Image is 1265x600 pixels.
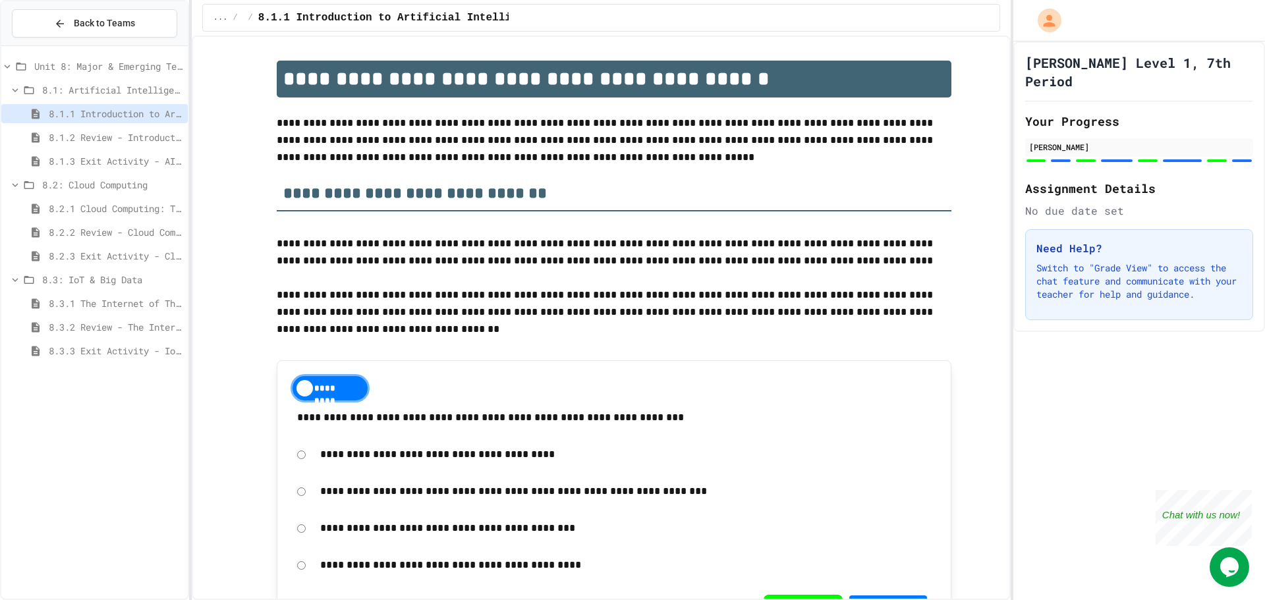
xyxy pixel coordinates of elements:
h3: Need Help? [1036,240,1242,256]
button: Back to Teams [12,9,177,38]
span: 8.1.2 Review - Introduction to Artificial Intelligence [49,130,183,144]
iframe: chat widget [1210,547,1252,587]
span: Back to Teams [74,16,135,30]
span: 8.3.3 Exit Activity - IoT Data Detective Challenge [49,344,183,358]
h1: [PERSON_NAME] Level 1, 7th Period [1025,53,1253,90]
div: [PERSON_NAME] [1029,141,1249,153]
div: My Account [1024,5,1065,36]
h2: Your Progress [1025,112,1253,130]
span: 8.2.1 Cloud Computing: Transforming the Digital World [49,202,183,215]
span: 8.2: Cloud Computing [42,178,183,192]
span: 8.3.1 The Internet of Things and Big Data: Our Connected Digital World [49,296,183,310]
span: 8.1.1 Introduction to Artificial Intelligence [258,10,543,26]
h2: Assignment Details [1025,179,1253,198]
span: Unit 8: Major & Emerging Technologies [34,59,183,73]
iframe: chat widget [1156,490,1252,546]
span: 8.3.2 Review - The Internet of Things and Big Data [49,320,183,334]
span: ... [213,13,228,23]
p: Switch to "Grade View" to access the chat feature and communicate with your teacher for help and ... [1036,261,1242,301]
span: / [233,13,237,23]
span: / [248,13,253,23]
span: 8.2.2 Review - Cloud Computing [49,225,183,239]
span: 8.1: Artificial Intelligence Basics [42,83,183,97]
span: 8.3: IoT & Big Data [42,273,183,286]
span: 8.2.3 Exit Activity - Cloud Service Detective [49,249,183,263]
div: No due date set [1025,203,1253,219]
span: 8.1.1 Introduction to Artificial Intelligence [49,107,183,121]
span: 8.1.3 Exit Activity - AI Detective [49,154,183,168]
